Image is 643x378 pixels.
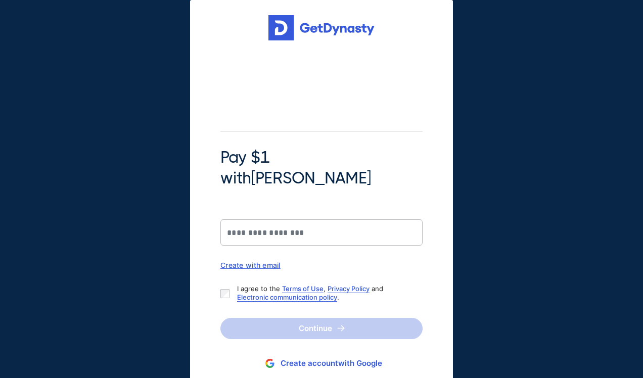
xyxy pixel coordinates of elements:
a: Electronic communication policy [237,293,337,301]
a: Privacy Policy [328,285,370,293]
a: Terms of Use [282,285,324,293]
span: Pay $1 with [PERSON_NAME] [220,147,423,189]
button: Create accountwith Google [220,354,423,373]
div: Create with email [220,261,423,269]
img: Get started for free with Dynasty Trust Company [268,15,375,40]
p: I agree to the , and . [237,285,415,302]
